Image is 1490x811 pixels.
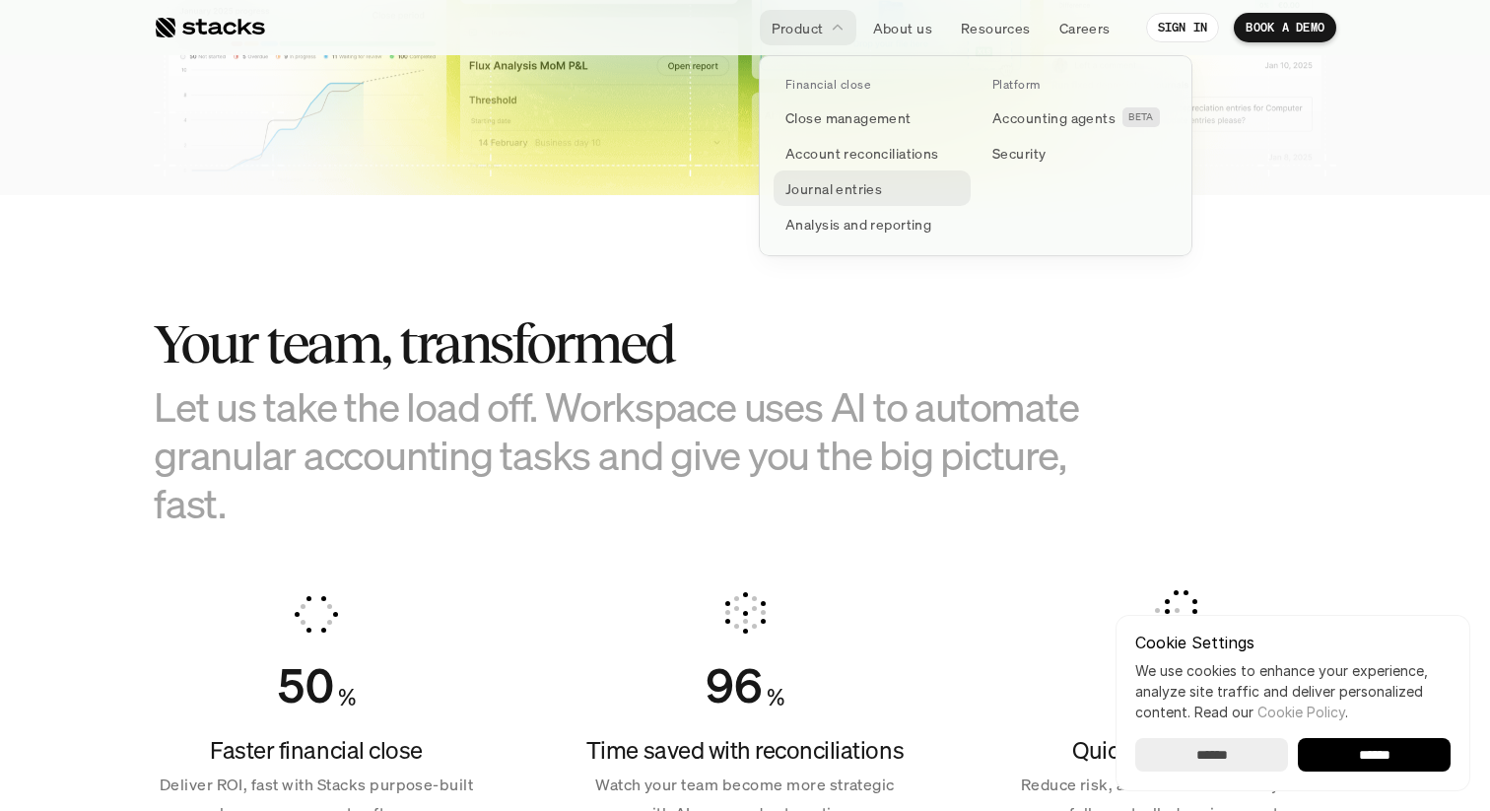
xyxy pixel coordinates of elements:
a: Cookie Policy [1257,704,1345,720]
a: About us [861,10,944,45]
h3: Let us take the load off. Workspace uses AI to automate granular accounting tasks and give you th... [154,382,1139,528]
a: SIGN IN [1146,13,1220,42]
p: SIGN IN [1158,21,1208,34]
a: Security [981,135,1178,170]
a: Privacy Policy [233,456,319,470]
div: Counter ends at 96 [706,657,763,714]
h2: Your team, transformed [154,313,1139,374]
a: Journal entries [774,170,971,206]
h4: Time saved with reconciliations [582,734,908,768]
p: Careers [1059,18,1111,38]
p: We use cookies to enhance your experience, analyze site traffic and deliver personalized content. [1135,660,1451,722]
a: Resources [949,10,1043,45]
p: Close management [785,107,912,128]
span: Read our . [1194,704,1348,720]
p: Security [992,143,1046,164]
a: Account reconciliations [774,135,971,170]
a: Analysis and reporting [774,206,971,241]
p: Product [772,18,824,38]
p: Analysis and reporting [785,214,931,235]
h4: % [338,681,356,714]
p: About us [873,18,932,38]
p: Accounting agents [992,107,1116,128]
p: Account reconciliations [785,143,939,164]
p: Platform [992,78,1041,92]
a: Accounting agentsBETA [981,100,1178,135]
p: Journal entries [785,178,882,199]
p: Cookie Settings [1135,635,1451,650]
a: BOOK A DEMO [1234,13,1336,42]
h2: BETA [1128,111,1154,123]
h4: % [767,681,784,714]
a: Careers [1048,10,1122,45]
p: Resources [961,18,1031,38]
p: BOOK A DEMO [1246,21,1324,34]
p: Financial close [785,78,870,92]
div: Counter ends at 50 [277,657,334,714]
h4: Quicker audit cycles [1011,734,1336,768]
h4: Faster financial close [154,734,479,768]
a: Close management [774,100,971,135]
